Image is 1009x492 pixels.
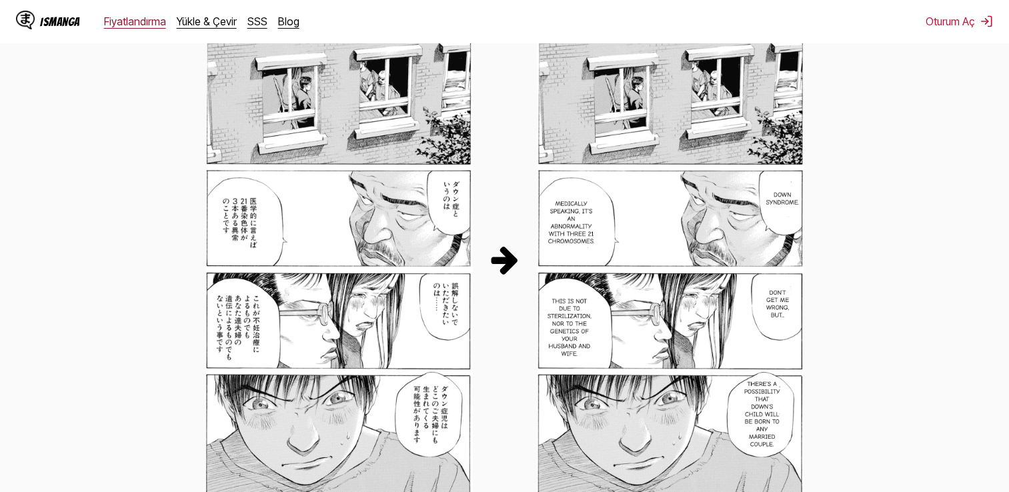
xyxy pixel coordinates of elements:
img: IsManga Logosu [16,11,35,29]
a: SSS [247,15,267,28]
button: Oturum Aç [926,15,993,28]
font: Oturum Aç [926,15,974,28]
a: Yükle & Çevir [177,15,237,28]
div: IsManga [40,15,80,28]
img: Çeviri İşlemi Oku [489,243,521,275]
a: Blog [278,15,299,28]
img: Oturumu kapat [980,15,993,28]
a: Fiyatlandırma [104,15,166,28]
a: IsManga LogosuIsManga [16,11,104,32]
